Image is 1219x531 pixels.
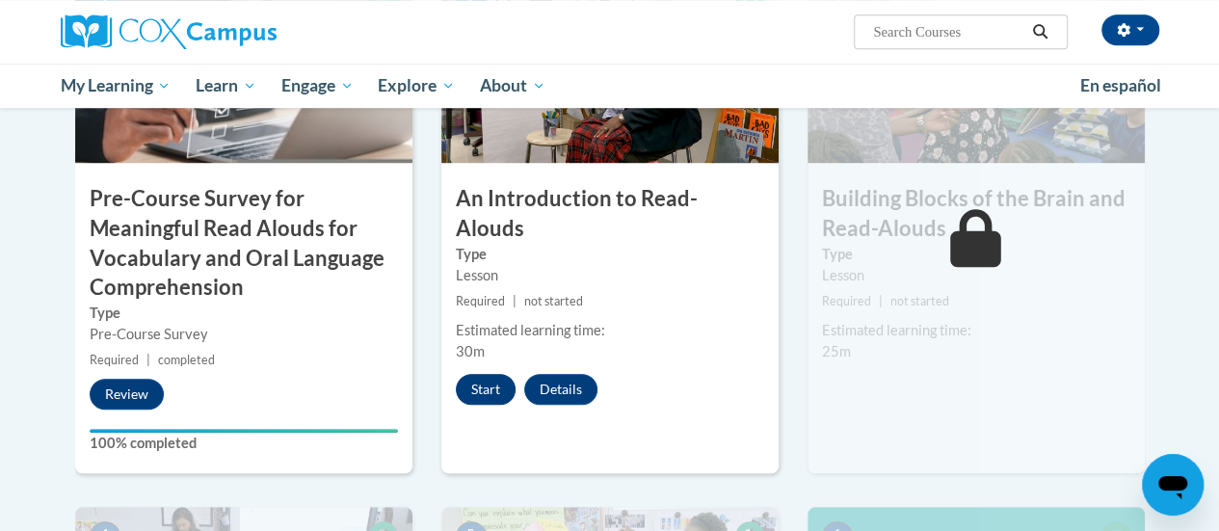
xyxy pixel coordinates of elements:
[808,184,1145,244] h3: Building Blocks of the Brain and Read-Alouds
[456,343,485,359] span: 30m
[146,353,150,367] span: |
[1142,454,1204,516] iframe: Button to launch messaging window
[524,294,583,308] span: not started
[879,294,883,308] span: |
[822,320,1130,341] div: Estimated learning time:
[378,74,455,97] span: Explore
[524,374,597,405] button: Details
[48,64,184,108] a: My Learning
[456,265,764,286] div: Lesson
[75,184,412,303] h3: Pre-Course Survey for Meaningful Read Alouds for Vocabulary and Oral Language Comprehension
[183,64,269,108] a: Learn
[456,244,764,265] label: Type
[480,74,545,97] span: About
[513,294,517,308] span: |
[456,294,505,308] span: Required
[61,14,408,49] a: Cox Campus
[90,433,398,454] label: 100% completed
[90,353,139,367] span: Required
[90,429,398,433] div: Your progress
[90,324,398,345] div: Pre-Course Survey
[1101,14,1159,45] button: Account Settings
[456,320,764,341] div: Estimated learning time:
[822,265,1130,286] div: Lesson
[365,64,467,108] a: Explore
[1080,75,1161,95] span: En español
[467,64,558,108] a: About
[441,184,779,244] h3: An Introduction to Read-Alouds
[281,74,354,97] span: Engage
[196,74,256,97] span: Learn
[46,64,1174,108] div: Main menu
[822,294,871,308] span: Required
[1025,20,1054,43] button: Search
[822,343,851,359] span: 25m
[61,14,277,49] img: Cox Campus
[269,64,366,108] a: Engage
[822,244,1130,265] label: Type
[90,379,164,410] button: Review
[158,353,215,367] span: completed
[60,74,171,97] span: My Learning
[456,374,516,405] button: Start
[890,294,949,308] span: not started
[1068,66,1174,106] a: En español
[871,20,1025,43] input: Search Courses
[90,303,398,324] label: Type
